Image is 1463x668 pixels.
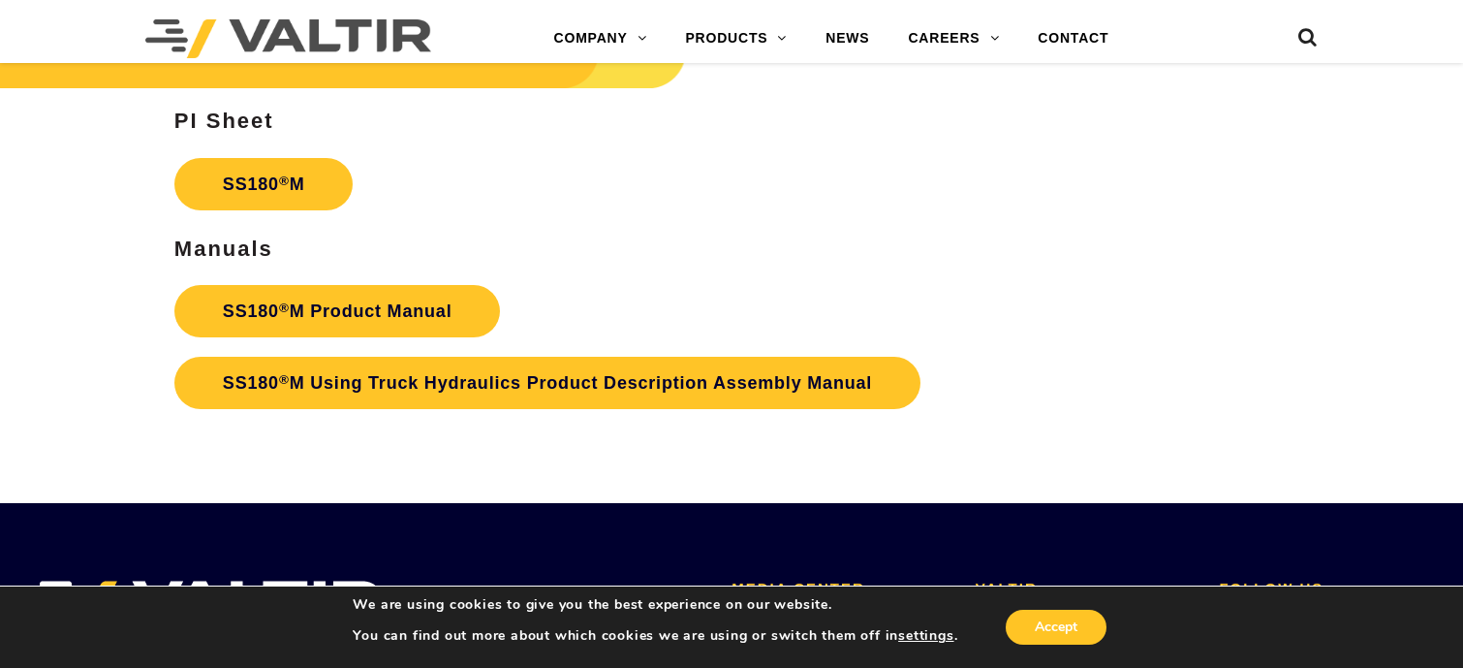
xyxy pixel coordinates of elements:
a: CAREERS [888,19,1018,58]
strong: Manuals [174,237,273,261]
img: Valtir [145,19,431,58]
sup: ® [279,372,290,387]
img: VALTIR [29,581,381,629]
p: You can find out more about which cookies we are using or switch them off in . [353,627,957,645]
a: SS180®M [174,158,354,210]
h2: FOLLOW US [1219,581,1434,597]
button: settings [898,627,953,645]
a: COMPANY [535,19,667,58]
a: PRODUCTS [666,19,806,58]
sup: ® [279,174,290,188]
h2: MEDIA CENTER [731,581,947,597]
a: SS180®M Product Manual [174,285,501,337]
a: SS180®M Using Truck Hydraulics Product Description Assembly Manual [174,357,920,409]
a: NEWS [806,19,888,58]
sup: ® [279,301,290,315]
p: We are using cookies to give you the best experience on our website. [353,596,957,614]
strong: PI Sheet [174,109,274,133]
h2: VALTIR [976,581,1191,597]
a: CONTACT [1018,19,1128,58]
button: Accept [1006,610,1106,645]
